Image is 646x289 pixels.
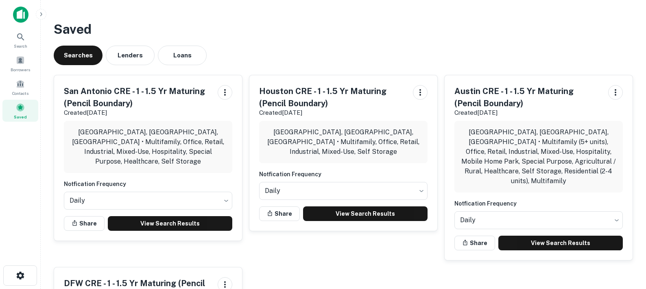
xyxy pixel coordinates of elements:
[454,209,623,232] div: Without label
[461,127,616,186] p: [GEOGRAPHIC_DATA], [GEOGRAPHIC_DATA], [GEOGRAPHIC_DATA] • Multifamily (5+ units), Office, Retail,...
[259,180,428,202] div: Without label
[266,127,421,157] p: [GEOGRAPHIC_DATA], [GEOGRAPHIC_DATA], [GEOGRAPHIC_DATA] • Multifamily, Office, Retail, Industrial...
[12,90,28,96] span: Contacts
[14,43,27,49] span: Search
[2,53,38,74] a: Borrowers
[158,46,207,65] button: Loans
[108,216,232,231] a: View Search Results
[259,85,406,109] h5: Houston CRE - 1 - 1.5 Yr Maturing (Pencil Boundary)
[605,198,646,237] iframe: Chat Widget
[54,20,633,39] h3: Saved
[64,216,105,231] button: Share
[454,85,602,109] h5: Austin CRE - 1 - 1.5 Yr Maturing (Pencil Boundary)
[454,236,495,250] button: Share
[64,180,232,188] h6: Notfication Frequency
[11,66,30,73] span: Borrowers
[498,236,623,250] a: View Search Results
[259,170,428,179] h6: Notfication Frequency
[2,100,38,122] a: Saved
[259,206,300,221] button: Share
[64,189,232,212] div: Without label
[14,114,27,120] span: Saved
[64,85,211,109] h5: San Antonio CRE - 1 - 1.5 Yr Maturing (Pencil Boundary)
[454,199,623,208] h6: Notfication Frequency
[13,7,28,23] img: capitalize-icon.png
[259,108,406,118] p: Created [DATE]
[2,29,38,51] a: Search
[106,46,155,65] button: Lenders
[54,46,103,65] button: Searches
[454,108,602,118] p: Created [DATE]
[303,206,428,221] a: View Search Results
[64,108,211,118] p: Created [DATE]
[70,127,226,166] p: [GEOGRAPHIC_DATA], [GEOGRAPHIC_DATA], [GEOGRAPHIC_DATA] • Multifamily, Office, Retail, Industrial...
[2,76,38,98] a: Contacts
